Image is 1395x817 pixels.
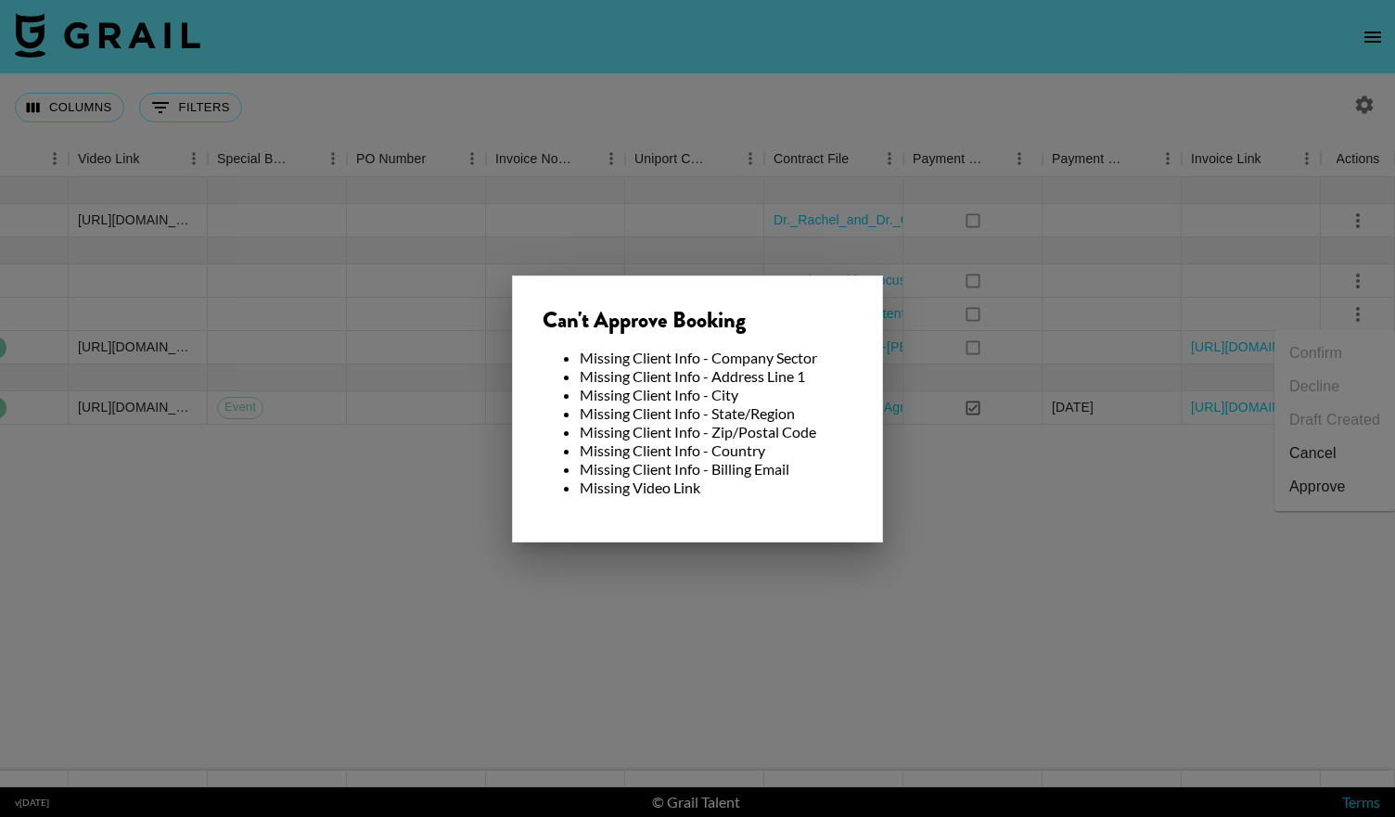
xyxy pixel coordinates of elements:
[580,441,852,460] li: Missing Client Info - Country
[580,404,852,423] li: Missing Client Info - State/Region
[580,479,852,497] li: Missing Video Link
[580,386,852,404] li: Missing Client Info - City
[580,423,852,441] li: Missing Client Info - Zip/Postal Code
[543,306,852,334] div: Can't Approve Booking
[580,460,852,479] li: Missing Client Info - Billing Email
[580,367,852,386] li: Missing Client Info - Address Line 1
[580,349,852,367] li: Missing Client Info - Company Sector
